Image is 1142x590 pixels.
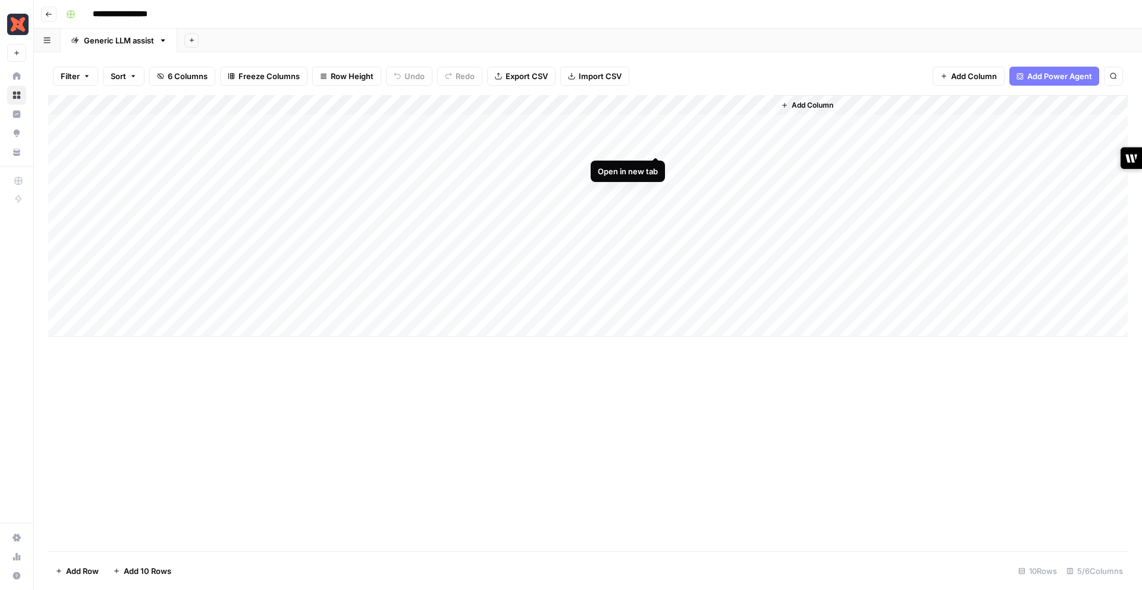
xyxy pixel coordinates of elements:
span: Add Column [792,100,833,111]
button: 6 Columns [149,67,215,86]
div: 10 Rows [1014,561,1062,580]
button: Help + Support [7,566,26,585]
div: Generic LLM assist [84,34,154,46]
button: Workspace: Marketing - dbt Labs [7,10,26,39]
span: Filter [61,70,80,82]
a: Browse [7,86,26,105]
span: Add 10 Rows [124,565,171,577]
span: Add Column [951,70,997,82]
span: Add Row [66,565,99,577]
a: Generic LLM assist [61,29,177,52]
span: Add Power Agent [1027,70,1092,82]
span: Sort [111,70,126,82]
button: Row Height [312,67,381,86]
button: Add 10 Rows [106,561,178,580]
a: Home [7,67,26,86]
button: Undo [386,67,432,86]
a: Insights [7,105,26,124]
button: Sort [103,67,145,86]
span: Row Height [331,70,374,82]
a: Usage [7,547,26,566]
button: Export CSV [487,67,556,86]
button: Add Column [776,98,838,113]
div: 5/6 Columns [1062,561,1128,580]
button: Import CSV [560,67,629,86]
button: Freeze Columns [220,67,308,86]
span: Import CSV [579,70,622,82]
button: Add Column [933,67,1005,86]
span: Redo [456,70,475,82]
span: Freeze Columns [239,70,300,82]
span: 6 Columns [168,70,208,82]
button: Add Power Agent [1009,67,1099,86]
button: Filter [53,67,98,86]
span: Export CSV [506,70,548,82]
button: Redo [437,67,482,86]
div: Open in new tab [598,165,658,177]
span: Undo [404,70,425,82]
button: Add Row [48,561,106,580]
a: Your Data [7,143,26,162]
a: Settings [7,528,26,547]
img: Marketing - dbt Labs Logo [7,14,29,35]
a: Opportunities [7,124,26,143]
